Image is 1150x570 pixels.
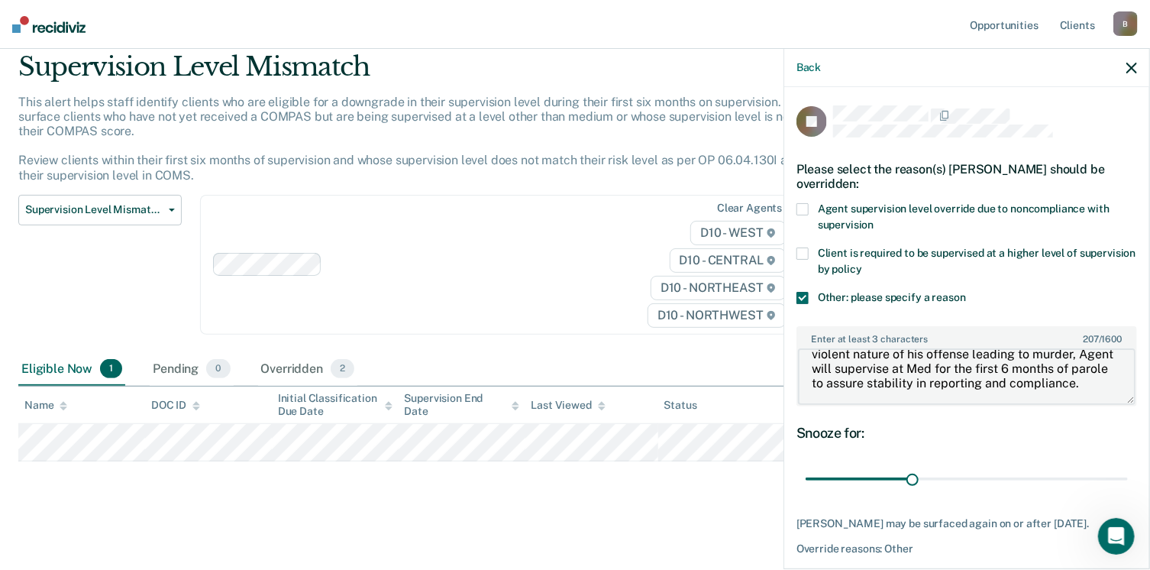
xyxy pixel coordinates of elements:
div: Initial Classification Due Date [278,392,392,418]
div: Clear agents [717,202,782,215]
span: Client is required to be supervised at a higher level of supervision by policy [818,247,1135,275]
span: Supervision Level Mismatch [25,203,163,216]
span: 1 [100,359,122,379]
img: Recidiviz [12,16,86,33]
div: Supervision Level Mismatch [18,51,881,95]
p: This alert helps staff identify clients who are eligible for a downgrade in their supervision lev... [18,95,867,183]
div: Snooze for: [796,425,1137,442]
div: Supervision End Date [405,392,519,418]
div: Status [664,399,697,412]
span: D10 - NORTHEAST [651,276,785,300]
textarea: Parolee is newly released this month. Due to the violent nature of his offense leading to murder,... [798,348,1135,405]
button: Back [796,61,821,74]
div: Override reasons: Other [796,542,1137,555]
span: 207 [1083,334,1099,345]
div: Please select the reason(s) [PERSON_NAME] should be overridden: [796,150,1137,203]
div: DOC ID [151,399,200,412]
span: 0 [206,359,230,379]
iframe: Intercom live chat [1098,518,1135,555]
span: Agent supervision level override due to noncompliance with supervision [818,202,1110,231]
div: [PERSON_NAME] may be surfaced again on or after [DATE]. [796,517,1137,530]
div: Name [24,399,67,412]
span: Other: please specify a reason [818,291,966,303]
span: D10 - CENTRAL [670,248,786,273]
span: D10 - WEST [690,221,785,245]
span: 2 [331,359,354,379]
span: D10 - NORTHWEST [648,303,785,328]
div: B [1113,11,1138,36]
span: / 1600 [1083,334,1122,345]
div: Last Viewed [531,399,606,412]
div: Overridden [258,353,358,387]
label: Enter at least 3 characters [798,328,1135,345]
div: Pending [150,353,233,387]
div: Eligible Now [18,353,125,387]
